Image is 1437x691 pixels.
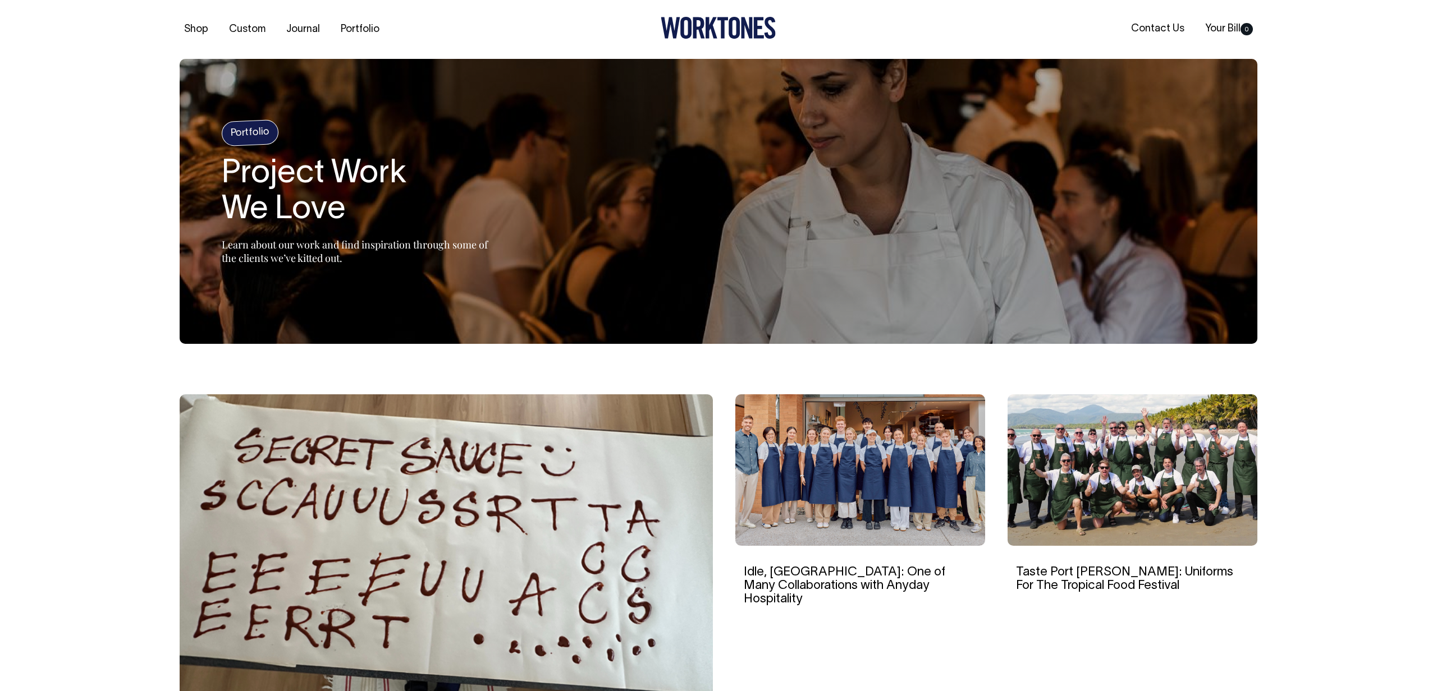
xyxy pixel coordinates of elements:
p: Learn about our work and find inspiration through some of the clients we’ve kitted out. [222,238,502,265]
span: 0 [1241,23,1253,35]
a: Portfolio [336,20,384,39]
a: Custom [225,20,270,39]
a: Contact Us [1127,20,1189,38]
a: Taste Port [PERSON_NAME]: Uniforms For The Tropical Food Festival [1016,566,1233,591]
a: Idle, [GEOGRAPHIC_DATA]: One of Many Collaborations with Anyday Hospitality [744,566,945,605]
img: Idle, Brisbane: One of Many Collaborations with Anyday Hospitality [735,394,985,546]
a: Your Bill0 [1201,20,1257,38]
h1: Project Work We Love [222,156,502,228]
img: Taste Port Douglas: Uniforms For The Tropical Food Festival [1008,394,1257,546]
a: Journal [282,20,324,39]
a: Shop [180,20,213,39]
h4: Portfolio [221,119,279,146]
